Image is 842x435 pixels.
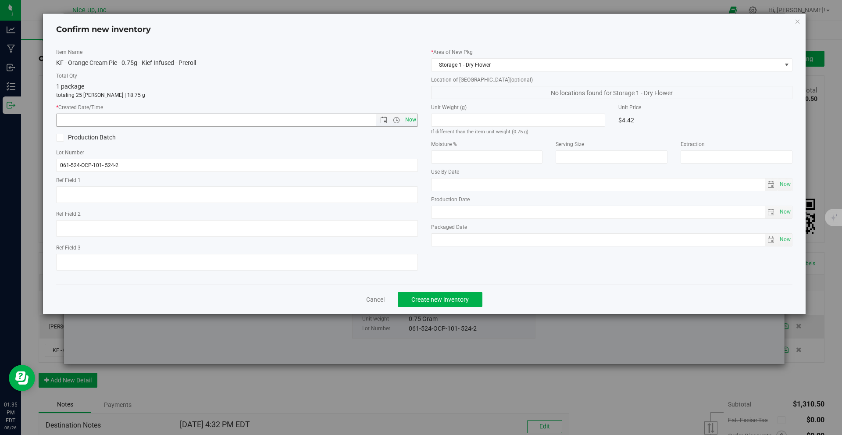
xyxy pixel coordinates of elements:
[778,234,792,246] span: select
[56,83,84,90] span: 1 package
[765,234,778,246] span: select
[778,206,792,218] span: select
[431,76,793,84] label: Location of [GEOGRAPHIC_DATA]
[403,114,418,126] span: Set Current date
[556,140,667,148] label: Serving Size
[681,140,792,148] label: Extraction
[389,117,404,124] span: Open the time view
[56,58,418,68] div: KF - Orange Cream Pie - 0.75g - Kief Infused - Preroll
[765,206,778,218] span: select
[56,48,418,56] label: Item Name
[56,210,418,218] label: Ref Field 2
[56,103,418,111] label: Created Date/Time
[56,244,418,252] label: Ref Field 3
[431,168,793,176] label: Use By Date
[366,295,385,304] a: Cancel
[778,178,792,191] span: select
[431,129,528,135] small: If different than the item unit weight (0.75 g)
[56,133,230,142] label: Production Batch
[431,48,793,56] label: Area of New Pkg
[618,114,792,127] div: $4.42
[618,103,792,111] label: Unit Price
[432,59,781,71] span: Storage 1 - Dry Flower
[411,296,469,303] span: Create new inventory
[431,103,605,111] label: Unit Weight (g)
[431,196,793,203] label: Production Date
[765,178,778,191] span: select
[376,117,391,124] span: Open the date view
[778,233,793,246] span: Set Current date
[398,292,482,307] button: Create new inventory
[56,72,418,80] label: Total Qty
[431,140,543,148] label: Moisture %
[778,178,793,191] span: Set Current date
[56,149,418,157] label: Lot Number
[510,77,533,83] span: (optional)
[778,206,793,218] span: Set Current date
[431,223,793,231] label: Packaged Date
[56,24,151,36] h4: Confirm new inventory
[56,176,418,184] label: Ref Field 1
[431,86,793,99] span: No locations found for Storage 1 - Dry Flower
[56,91,418,99] p: totaling 25 [PERSON_NAME] | 18.75 g
[9,365,35,391] iframe: Resource center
